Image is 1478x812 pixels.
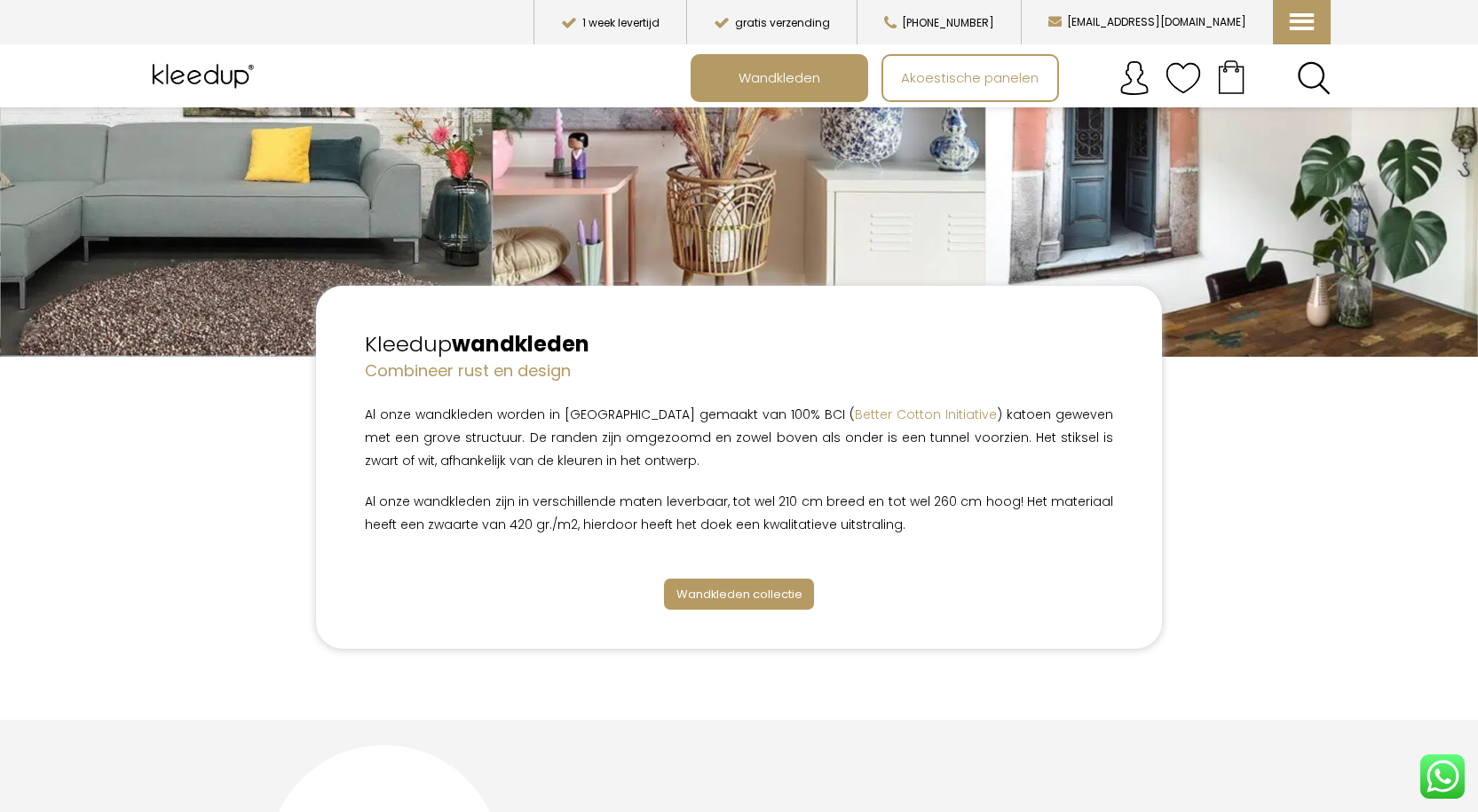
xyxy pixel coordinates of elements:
a: Better Cotton Initiative [855,406,997,423]
img: verlanglijstje.svg [1166,60,1201,96]
p: Al onze wandkleden worden in [GEOGRAPHIC_DATA] gemaakt van 100% BCI ( ) katoen geweven met een gr... [365,403,1113,472]
a: Your cart [1201,54,1261,99]
span: Akoestische panelen [891,61,1048,95]
strong: wandkleden [452,329,589,359]
a: Wandkleden [692,56,866,100]
h4: Combineer rust en design [365,359,1113,382]
img: account.svg [1117,60,1152,96]
nav: Main menu [691,54,1344,102]
a: Wandkleden collectie [664,579,815,610]
a: Search [1297,61,1331,95]
h2: Kleedup [365,329,1113,359]
img: Kleedup [148,54,263,99]
span: Wandkleden collectie [676,586,802,603]
p: Al onze wandkleden zijn in verschillende maten leverbaar, tot wel 210 cm breed en tot wel 260 cm ... [365,490,1113,536]
a: Akoestische panelen [883,56,1057,100]
span: Wandkleden [729,61,830,95]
